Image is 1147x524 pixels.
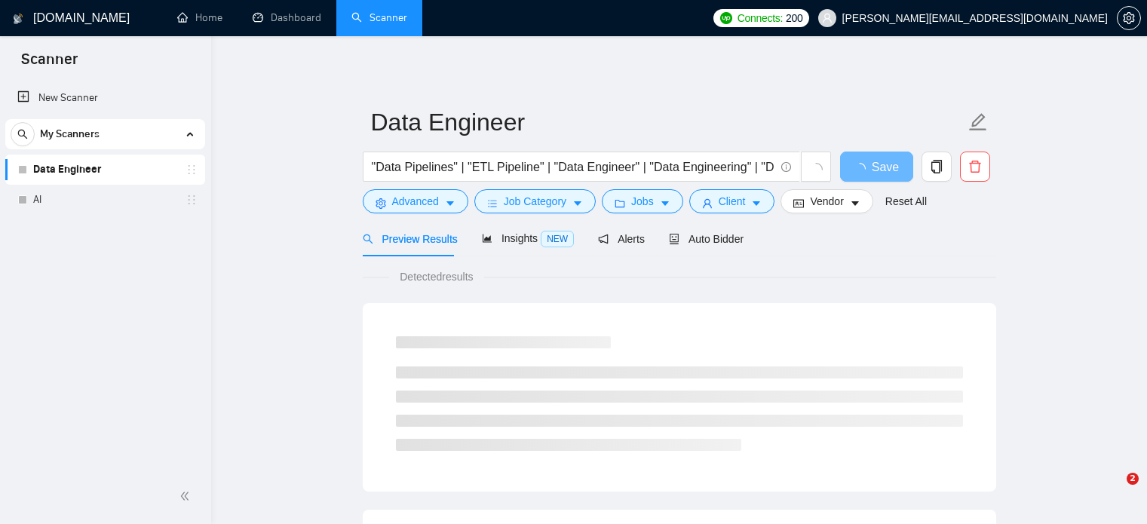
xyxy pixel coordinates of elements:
[482,233,492,244] span: area-chart
[598,234,609,244] span: notification
[702,198,713,209] span: user
[602,189,683,213] button: folderJobscaret-down
[389,268,483,285] span: Detected results
[445,198,455,209] span: caret-down
[885,193,927,210] a: Reset All
[809,163,823,176] span: loading
[793,198,804,209] span: idcard
[1127,473,1139,485] span: 2
[1118,12,1140,24] span: setting
[351,11,407,24] a: searchScanner
[253,11,321,24] a: dashboardDashboard
[1117,12,1141,24] a: setting
[840,152,913,182] button: Save
[615,198,625,209] span: folder
[631,193,654,210] span: Jobs
[854,163,872,175] span: loading
[33,155,176,185] a: Data Engineer
[738,10,783,26] span: Connects:
[922,152,952,182] button: copy
[371,103,965,141] input: Scanner name...
[9,48,90,80] span: Scanner
[751,198,762,209] span: caret-down
[781,189,873,213] button: idcardVendorcaret-down
[669,234,679,244] span: robot
[487,198,498,209] span: bars
[786,10,802,26] span: 200
[17,83,193,113] a: New Scanner
[5,83,205,113] li: New Scanner
[186,164,198,176] span: holder
[1117,6,1141,30] button: setting
[186,194,198,206] span: holder
[363,234,373,244] span: search
[719,193,746,210] span: Client
[960,152,990,182] button: delete
[474,189,596,213] button: barsJob Categorycaret-down
[810,193,843,210] span: Vendor
[1096,473,1132,509] iframe: Intercom live chat
[392,193,439,210] span: Advanced
[598,233,645,245] span: Alerts
[689,189,775,213] button: userClientcaret-down
[179,489,195,504] span: double-left
[961,160,989,173] span: delete
[33,185,176,215] a: AI
[177,11,222,24] a: homeHome
[372,158,774,176] input: Search Freelance Jobs...
[5,119,205,215] li: My Scanners
[660,198,670,209] span: caret-down
[363,189,468,213] button: settingAdvancedcaret-down
[669,233,744,245] span: Auto Bidder
[11,122,35,146] button: search
[504,193,566,210] span: Job Category
[572,198,583,209] span: caret-down
[40,119,100,149] span: My Scanners
[872,158,899,176] span: Save
[968,112,988,132] span: edit
[822,13,833,23] span: user
[850,198,860,209] span: caret-down
[363,233,458,245] span: Preview Results
[541,231,574,247] span: NEW
[11,129,34,139] span: search
[781,162,791,172] span: info-circle
[482,232,574,244] span: Insights
[376,198,386,209] span: setting
[720,12,732,24] img: upwork-logo.png
[922,160,951,173] span: copy
[13,7,23,31] img: logo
